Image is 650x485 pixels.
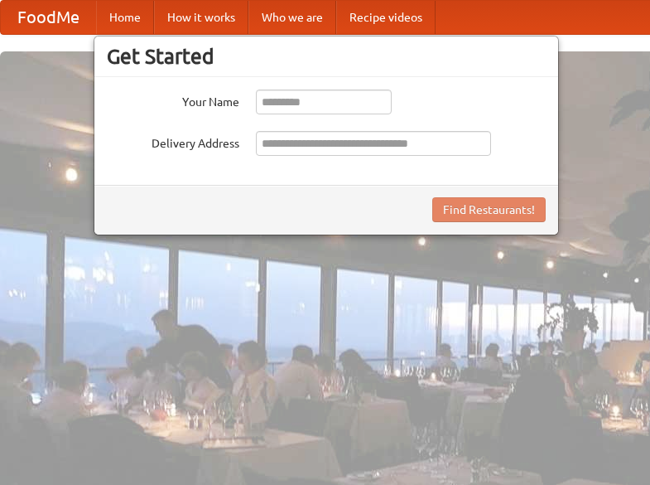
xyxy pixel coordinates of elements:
[248,1,336,34] a: Who we are
[107,131,239,152] label: Delivery Address
[336,1,436,34] a: Recipe videos
[107,44,546,69] h3: Get Started
[1,1,96,34] a: FoodMe
[154,1,248,34] a: How it works
[107,90,239,110] label: Your Name
[432,197,546,222] button: Find Restaurants!
[96,1,154,34] a: Home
